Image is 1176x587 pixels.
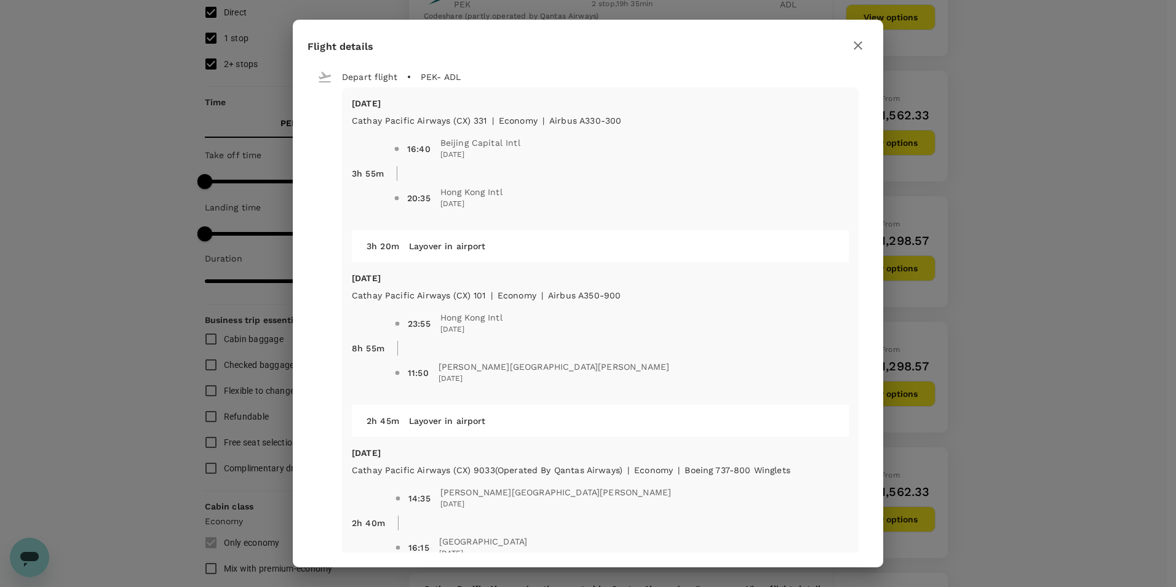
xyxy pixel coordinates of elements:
[634,464,673,476] p: economy
[439,361,669,373] span: [PERSON_NAME][GEOGRAPHIC_DATA][PERSON_NAME]
[498,289,536,301] p: economy
[440,498,671,511] span: [DATE]
[342,71,397,83] p: Depart flight
[440,186,503,198] span: Hong Kong Intl
[409,241,486,251] span: Layover in airport
[439,373,669,385] span: [DATE]
[407,192,431,204] div: 20:35
[678,465,680,475] span: |
[367,416,399,426] span: 2h 45m
[542,116,544,126] span: |
[549,114,621,127] p: Airbus A330-300
[440,324,503,336] span: [DATE]
[440,486,671,498] span: [PERSON_NAME][GEOGRAPHIC_DATA][PERSON_NAME]
[421,71,461,83] p: PEK - ADL
[408,541,429,554] div: 16:15
[352,447,849,459] p: [DATE]
[439,548,528,560] span: [DATE]
[409,416,486,426] span: Layover in airport
[627,465,629,475] span: |
[352,289,486,301] p: Cathay Pacific Airways (CX) 101
[408,492,431,505] div: 14:35
[352,114,487,127] p: Cathay Pacific Airways (CX) 331
[308,41,373,52] span: Flight details
[352,97,849,110] p: [DATE]
[440,311,503,324] span: Hong Kong Intl
[440,137,520,149] span: Beijing Capital Intl
[352,464,622,476] p: Cathay Pacific Airways (CX) 9033 (Operated by Qantas Airways)
[352,517,385,529] p: 2h 40m
[541,290,543,300] span: |
[408,367,429,379] div: 11:50
[499,114,538,127] p: economy
[440,198,503,210] span: [DATE]
[407,143,431,155] div: 16:40
[685,464,790,476] p: Boeing 737-800 Winglets
[408,317,431,330] div: 23:55
[352,272,849,284] p: [DATE]
[439,535,528,548] span: [GEOGRAPHIC_DATA]
[492,116,494,126] span: |
[491,290,493,300] span: |
[548,289,621,301] p: Airbus A350-900
[352,167,384,180] p: 3h 55m
[352,342,384,354] p: 8h 55m
[367,241,399,251] span: 3h 20m
[440,149,520,161] span: [DATE]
